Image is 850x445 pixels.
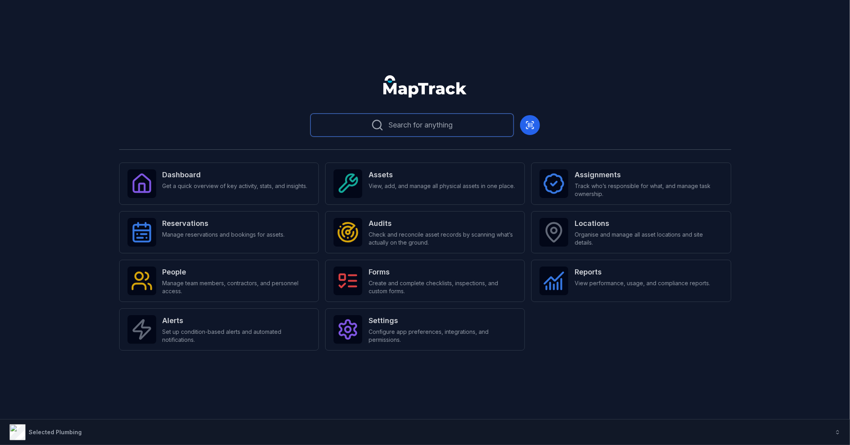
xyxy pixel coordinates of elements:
[369,169,515,180] strong: Assets
[119,308,319,351] a: AlertsSet up condition-based alerts and automated notifications.
[325,211,525,253] a: AuditsCheck and reconcile asset records by scanning what’s actually on the ground.
[369,279,516,295] span: Create and complete checklists, inspections, and custom forms.
[389,120,453,131] span: Search for anything
[163,231,285,239] span: Manage reservations and bookings for assets.
[163,279,310,295] span: Manage team members, contractors, and personnel access.
[369,315,516,326] strong: Settings
[531,163,731,205] a: AssignmentsTrack who’s responsible for what, and manage task ownership.
[575,279,710,287] span: View performance, usage, and compliance reports.
[29,429,82,435] strong: Selected Plumbing
[119,260,319,302] a: PeopleManage team members, contractors, and personnel access.
[163,169,308,180] strong: Dashboard
[575,182,722,198] span: Track who’s responsible for what, and manage task ownership.
[369,182,515,190] span: View, add, and manage all physical assets in one place.
[369,231,516,247] span: Check and reconcile asset records by scanning what’s actually on the ground.
[369,267,516,278] strong: Forms
[325,163,525,205] a: AssetsView, add, and manage all physical assets in one place.
[163,267,310,278] strong: People
[531,260,731,302] a: ReportsView performance, usage, and compliance reports.
[119,211,319,253] a: ReservationsManage reservations and bookings for assets.
[575,267,710,278] strong: Reports
[325,308,525,351] a: SettingsConfigure app preferences, integrations, and permissions.
[163,218,285,229] strong: Reservations
[163,182,308,190] span: Get a quick overview of key activity, stats, and insights.
[371,75,480,98] nav: Global
[531,211,731,253] a: LocationsOrganise and manage all asset locations and site details.
[369,328,516,344] span: Configure app preferences, integrations, and permissions.
[575,218,722,229] strong: Locations
[575,169,722,180] strong: Assignments
[163,315,310,326] strong: Alerts
[163,328,310,344] span: Set up condition-based alerts and automated notifications.
[310,114,514,137] button: Search for anything
[325,260,525,302] a: FormsCreate and complete checklists, inspections, and custom forms.
[119,163,319,205] a: DashboardGet a quick overview of key activity, stats, and insights.
[575,231,722,247] span: Organise and manage all asset locations and site details.
[369,218,516,229] strong: Audits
